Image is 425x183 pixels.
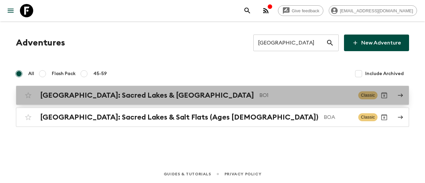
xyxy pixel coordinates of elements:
[16,108,409,127] a: [GEOGRAPHIC_DATA]: Sacred Lakes & Salt Flats (Ages [DEMOGRAPHIC_DATA])BOAClassicArchive
[4,4,17,17] button: menu
[259,91,353,99] p: BO1
[358,91,378,99] span: Classic
[365,70,404,77] span: Include Archived
[344,35,409,51] a: New Adventure
[288,8,323,13] span: Give feedback
[378,111,391,124] button: Archive
[16,86,409,105] a: [GEOGRAPHIC_DATA]: Sacred Lakes & [GEOGRAPHIC_DATA]BO1ClassicArchive
[52,70,76,77] span: Flash Pack
[378,89,391,102] button: Archive
[253,34,326,52] input: e.g. AR1, Argentina
[93,70,107,77] span: 45-59
[329,5,417,16] div: [EMAIL_ADDRESS][DOMAIN_NAME]
[224,170,261,178] a: Privacy Policy
[278,5,323,16] a: Give feedback
[40,113,318,122] h2: [GEOGRAPHIC_DATA]: Sacred Lakes & Salt Flats (Ages [DEMOGRAPHIC_DATA])
[358,113,378,121] span: Classic
[241,4,254,17] button: search adventures
[28,70,34,77] span: All
[324,113,353,121] p: BOA
[16,36,65,49] h1: Adventures
[336,8,417,13] span: [EMAIL_ADDRESS][DOMAIN_NAME]
[164,170,211,178] a: Guides & Tutorials
[40,91,254,100] h2: [GEOGRAPHIC_DATA]: Sacred Lakes & [GEOGRAPHIC_DATA]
